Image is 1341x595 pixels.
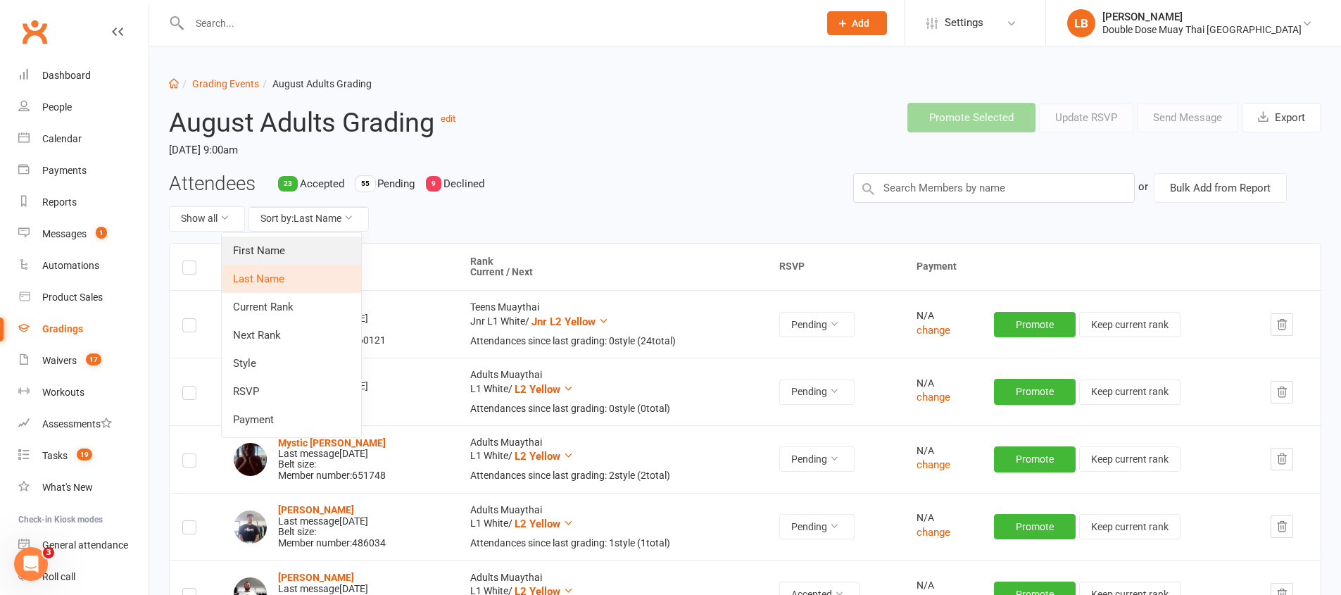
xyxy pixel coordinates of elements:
div: N/A [917,378,969,389]
a: General attendance kiosk mode [18,530,149,561]
div: Assessments [42,418,112,430]
button: change [917,389,950,406]
button: Sort by:Last Name [248,206,369,232]
div: or [1138,173,1148,200]
a: Messages 1 [18,218,149,250]
th: Rank Current / Next [458,244,767,291]
button: Add [827,11,887,35]
div: Tasks [42,450,68,461]
button: Keep current rank [1079,380,1181,405]
div: LB [1067,9,1095,37]
div: Calendar [42,133,82,144]
a: Roll call [18,561,149,593]
a: Waivers 17 [18,345,149,377]
button: Jnr L2 Yellow [531,313,609,330]
div: People [42,101,72,113]
button: change [917,322,950,339]
div: Payments [42,165,87,176]
div: 23 [278,176,298,192]
div: Product Sales [42,292,103,303]
span: L2 Yellow [515,450,560,463]
div: Last message [DATE] [278,449,386,459]
div: What's New [42,482,93,493]
button: Pending [779,380,855,405]
img: Mystic August-Povey [234,443,267,476]
button: Pending [779,446,855,472]
a: RSVP [222,377,361,406]
div: Double Dose Muay Thai [GEOGRAPHIC_DATA] [1102,23,1302,36]
div: N/A [917,311,969,321]
a: Reports [18,187,149,218]
time: [DATE] 9:00am [169,138,637,162]
strong: Mystic [PERSON_NAME] [278,437,386,449]
a: Clubworx [17,14,52,49]
button: Keep current rank [1079,312,1181,337]
button: L2 Yellow [515,515,574,532]
button: Promote [994,514,1076,539]
a: Grading Events [192,78,259,89]
iframe: Intercom live chat [14,547,48,581]
button: Promote [994,312,1076,337]
div: Attendances since last grading: 2 style ( 2 total) [470,470,754,481]
button: Promote [994,446,1076,472]
th: Payment [904,244,1321,291]
div: Belt size: Member number: 486034 [278,505,386,549]
button: Pending [779,312,855,337]
a: First Name [222,237,361,265]
span: 1 [96,227,107,239]
a: Payments [18,155,149,187]
a: Last Name [222,265,361,293]
div: Waivers [42,355,77,366]
div: 9 [426,176,441,192]
span: Jnr L2 Yellow [531,315,596,328]
div: Belt size: Member number: 651748 [278,438,386,482]
span: Declined [443,177,484,190]
button: change [917,524,950,541]
a: Gradings [18,313,149,345]
th: RSVP [767,244,905,291]
a: Automations [18,250,149,282]
a: [PERSON_NAME] [278,572,354,583]
button: Keep current rank [1079,446,1181,472]
div: General attendance [42,539,128,551]
a: What's New [18,472,149,503]
a: Calendar [18,123,149,155]
a: Dashboard [18,60,149,92]
button: Bulk Add from Report [1154,173,1287,203]
img: Judah August-Povey [234,511,267,544]
input: Search Members by name [853,173,1135,203]
a: Current Rank [222,293,361,321]
button: Show all [169,206,245,232]
div: N/A [917,513,969,523]
h2: August Adults Grading [169,103,637,137]
button: L2 Yellow [515,381,574,398]
span: 19 [77,449,92,461]
button: Keep current rank [1079,514,1181,539]
a: Next Rank [222,321,361,349]
a: [PERSON_NAME] [278,504,354,515]
span: L2 Yellow [515,518,560,530]
div: [PERSON_NAME] [1102,11,1302,23]
a: People [18,92,149,123]
div: Automations [42,260,99,271]
div: N/A [917,446,969,456]
td: Adults Muaythai L1 White / [458,358,767,425]
div: Last message [DATE] [278,516,386,527]
a: Assessments [18,408,149,440]
a: Tasks 19 [18,440,149,472]
button: L2 Yellow [515,448,574,465]
button: Pending [779,514,855,539]
div: Roll call [42,571,75,582]
div: Last message [DATE] [278,584,386,594]
a: Style [222,349,361,377]
div: Reports [42,196,77,208]
span: Add [852,18,869,29]
button: change [917,456,950,473]
div: Messages [42,228,87,239]
div: Attendances since last grading: 0 style ( 0 total) [470,403,754,414]
div: Attendances since last grading: 1 style ( 1 total) [470,538,754,549]
button: Promote [994,379,1076,404]
div: Workouts [42,387,84,398]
